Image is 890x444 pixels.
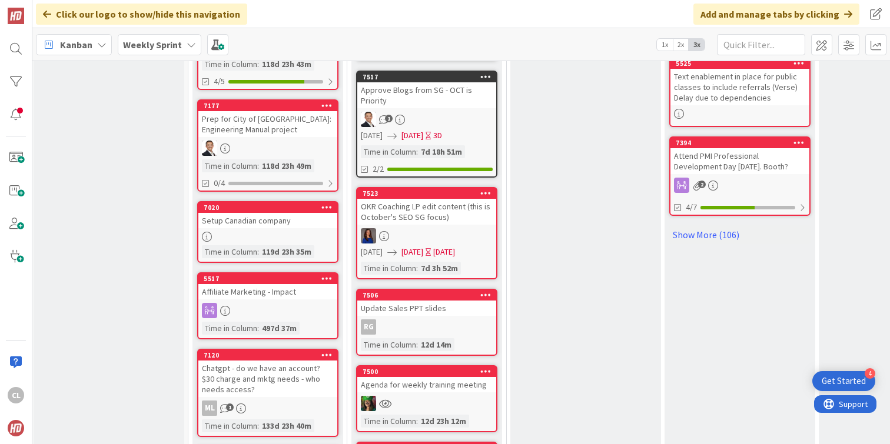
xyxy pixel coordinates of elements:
div: 5525 [676,59,809,68]
div: 5525 [670,58,809,69]
div: RG [357,319,496,335]
div: Open Get Started checklist, remaining modules: 4 [812,371,875,391]
img: SL [202,141,217,156]
span: : [257,58,259,71]
div: 7177 [198,101,337,111]
div: Update Sales PPT slides [357,301,496,316]
span: : [257,419,259,432]
div: 7517 [363,73,496,81]
span: 3x [689,39,705,51]
span: 4/7 [686,201,697,213]
span: 2x [673,39,689,51]
div: SL [198,141,337,156]
div: 4 [865,368,875,379]
div: Setup Canadian company [198,213,337,228]
span: : [416,262,418,275]
div: Get Started [822,375,866,387]
div: Prep for City of [GEOGRAPHIC_DATA]: Engineering Manual project [198,111,337,137]
div: 3D [433,129,442,142]
img: avatar [8,420,24,436]
div: 7020Setup Canadian company [198,202,337,228]
a: Show More (106) [669,225,811,244]
div: 7d 18h 51m [418,145,465,158]
div: 7d 3h 52m [418,262,461,275]
div: RG [361,319,376,335]
span: Kanban [60,38,92,52]
div: 7506 [357,290,496,301]
div: Time in Column [361,145,416,158]
div: 7120 [204,351,337,359]
div: OKR Coaching LP edit content (this is October's SEO SG focus) [357,199,496,225]
span: 1x [657,39,673,51]
div: 7506 [363,291,496,299]
span: : [416,415,418,428]
div: 118d 23h 49m [259,159,314,172]
span: [DATE] [361,246,383,258]
div: 497d 37m [259,322,300,335]
div: Approve Blogs from SG - OCT is Priority [357,82,496,108]
div: Text enablement in place for public classes to include referrals (Verse) Delay due to dependencies [670,69,809,105]
span: 2 [698,181,706,188]
div: Attend PMI Professional Development Day [DATE]. Booth? [670,148,809,174]
div: 12d 14m [418,338,454,351]
div: 7517Approve Blogs from SG - OCT is Priority [357,72,496,108]
div: 118d 23h 43m [259,58,314,71]
span: Support [25,2,54,16]
div: Time in Column [361,338,416,351]
div: Time in Column [202,322,257,335]
div: 7020 [198,202,337,213]
div: SL [357,112,496,127]
div: Agenda for weekly training meeting [357,377,496,392]
img: SL [361,228,376,243]
input: Quick Filter... [717,34,805,55]
div: 133d 23h 40m [259,419,314,432]
img: Visit kanbanzone.com [8,8,24,24]
div: 5517Affiliate Marketing - Impact [198,273,337,299]
span: [DATE] [401,129,423,142]
div: Time in Column [361,262,416,275]
span: : [257,322,259,335]
span: 0/4 [214,177,225,189]
div: 12d 23h 12m [418,415,469,428]
div: 7394 [676,139,809,147]
div: 7500 [363,368,496,376]
div: 5517 [204,275,337,283]
b: Weekly Sprint [123,39,182,51]
div: 7500Agenda for weekly training meeting [357,366,496,392]
div: 7523 [363,189,496,198]
div: 5525Text enablement in place for public classes to include referrals (Verse) Delay due to depende... [670,58,809,105]
span: : [416,145,418,158]
img: SL [361,112,376,127]
div: Time in Column [202,58,257,71]
div: 7394 [670,138,809,148]
div: Chatgpt - do we have an account? $30 charge and mktg needs - who needs access? [198,360,337,397]
div: 7177Prep for City of [GEOGRAPHIC_DATA]: Engineering Manual project [198,101,337,137]
span: 1 [385,115,393,122]
div: Add and manage tabs by clicking [693,4,859,25]
div: SL [357,396,496,411]
div: 7020 [204,203,337,212]
div: 7523OKR Coaching LP edit content (this is October's SEO SG focus) [357,188,496,225]
div: Affiliate Marketing - Impact [198,284,337,299]
div: Time in Column [202,245,257,258]
span: 4/5 [214,75,225,88]
div: [DATE] [433,246,455,258]
div: SL [357,228,496,243]
div: ML [202,400,217,416]
span: [DATE] [361,129,383,142]
div: Time in Column [361,415,416,428]
span: : [257,159,259,172]
span: 2/2 [373,163,384,175]
div: 119d 23h 35m [259,245,314,258]
div: ML [198,400,337,416]
div: 7394Attend PMI Professional Development Day [DATE]. Booth? [670,138,809,174]
div: 7120Chatgpt - do we have an account? $30 charge and mktg needs - who needs access? [198,350,337,397]
span: 1 [226,403,234,411]
div: 7177 [204,102,337,110]
div: Click our logo to show/hide this navigation [36,4,247,25]
div: 7500 [357,366,496,377]
img: SL [361,396,376,411]
div: Time in Column [202,159,257,172]
span: : [257,245,259,258]
div: 7506Update Sales PPT slides [357,290,496,316]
